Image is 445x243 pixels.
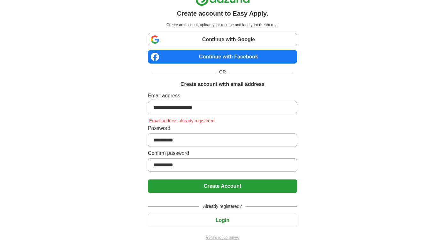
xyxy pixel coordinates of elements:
[148,125,297,132] label: Password
[149,22,296,28] p: Create an account, upload your resume and land your dream role.
[215,69,230,75] span: OR
[148,33,297,46] a: Continue with Google
[148,50,297,64] a: Continue with Facebook
[148,235,297,240] a: Return to job advert
[199,203,246,210] span: Already registered?
[148,217,297,223] a: Login
[148,92,297,100] label: Email address
[180,80,265,88] h1: Create account with email address
[148,149,297,157] label: Confirm password
[148,214,297,227] button: Login
[177,9,268,18] h1: Create account to Easy Apply.
[148,179,297,193] button: Create Account
[148,118,217,123] span: Email address already registered.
